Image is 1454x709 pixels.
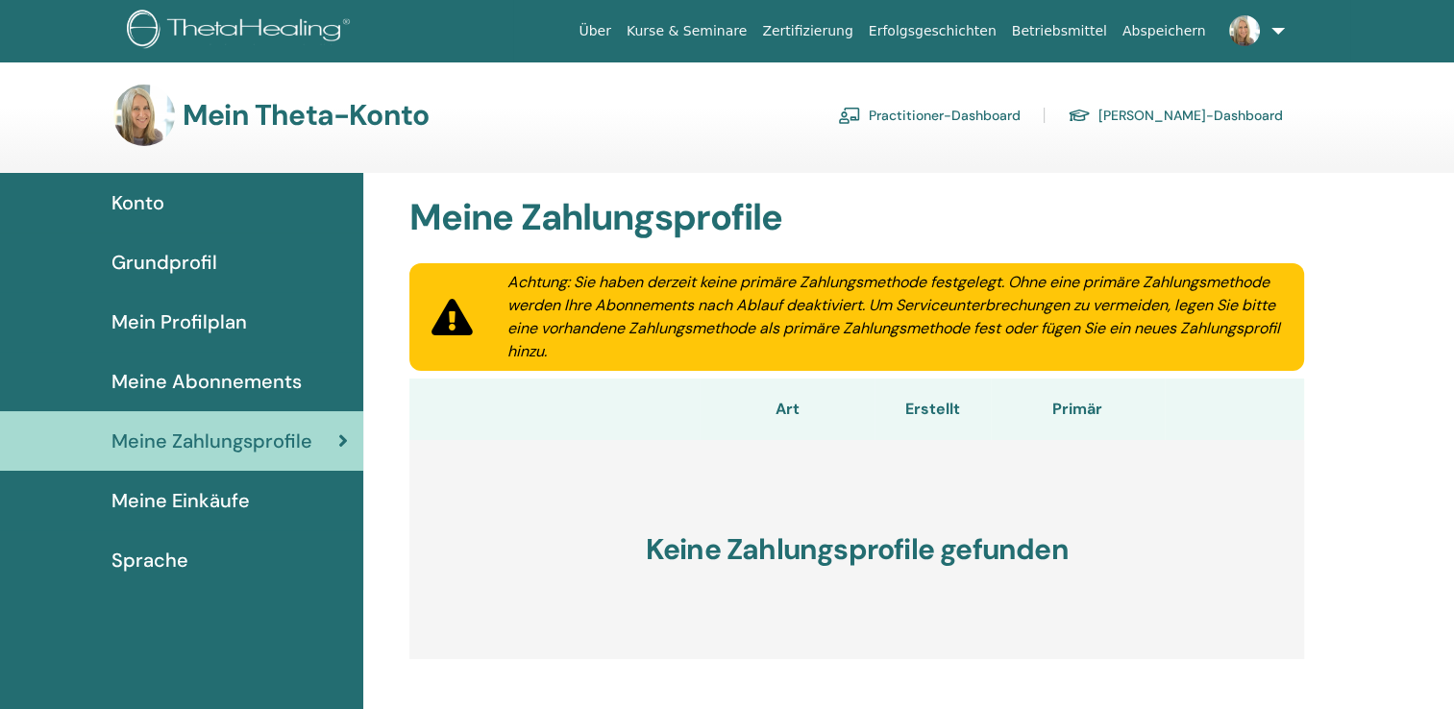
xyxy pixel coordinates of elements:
[111,486,250,515] span: Meine Einkäufe
[1098,107,1283,124] font: [PERSON_NAME]-Dashboard
[838,100,1021,131] a: Practitioner-Dashboard
[571,13,619,49] a: Über
[484,271,1304,363] div: Achtung: Sie haben derzeit keine primäre Zahlungsmethode festgelegt. Ohne eine primäre Zahlungsme...
[700,379,874,440] th: Art
[1229,15,1260,46] img: default.jpg
[398,196,1316,240] h2: Meine Zahlungsprofile
[1004,13,1115,49] a: Betriebsmittel
[111,546,188,575] span: Sprache
[991,379,1165,440] th: Primär
[861,13,1004,49] a: Erfolgsgeschichten
[875,379,991,440] th: Erstellt
[111,188,164,217] span: Konto
[111,248,217,277] span: Grundprofil
[409,440,1304,659] h3: Keine Zahlungsprofile gefunden
[1068,100,1283,131] a: [PERSON_NAME]-Dashboard
[111,367,302,396] span: Meine Abonnements
[111,307,247,336] span: Mein Profilplan
[183,98,429,133] h3: Mein Theta-Konto
[838,107,861,124] img: chalkboard-teacher.svg
[869,107,1021,124] font: Practitioner-Dashboard
[1068,108,1091,124] img: graduation-cap.svg
[127,10,357,53] img: logo.png
[1115,13,1214,49] a: Abspeichern
[754,13,860,49] a: Zertifizierung
[619,13,754,49] a: Kurse & Seminare
[113,85,175,146] img: default.jpg
[111,427,312,455] span: Meine Zahlungsprofile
